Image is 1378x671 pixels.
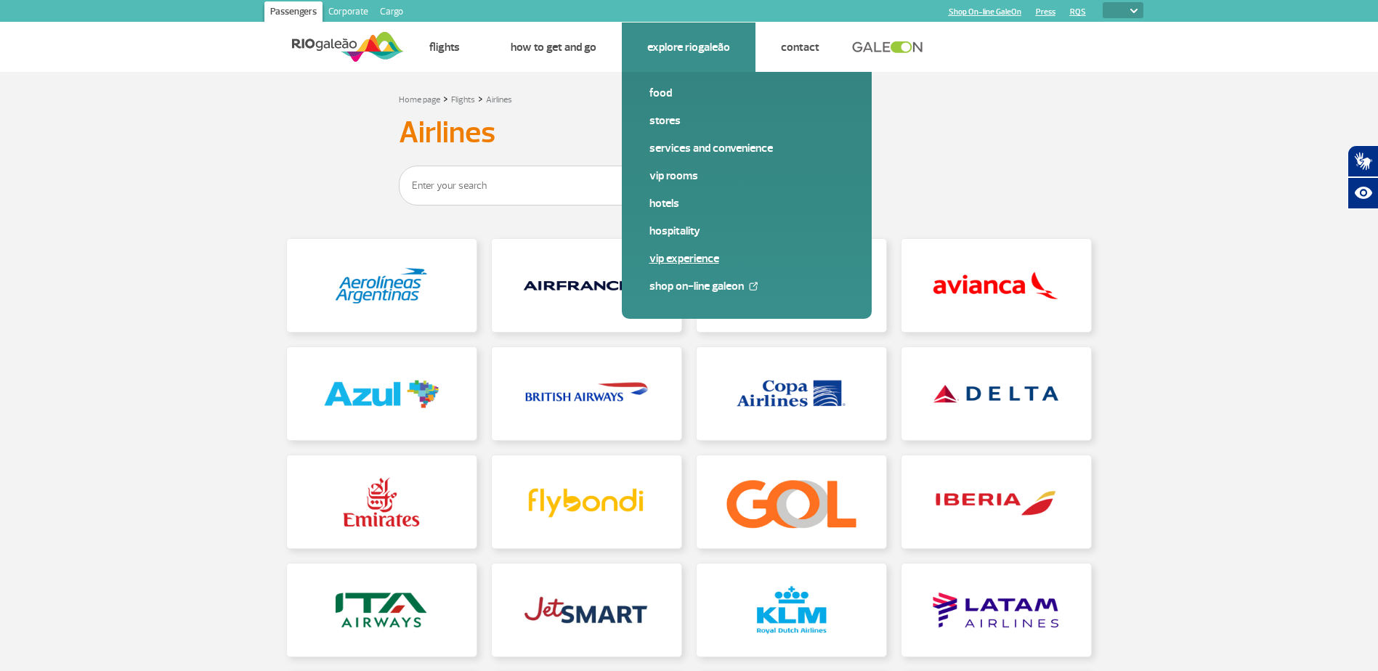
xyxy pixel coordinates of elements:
a: How to get and go [511,40,596,54]
a: > [443,90,448,107]
a: VIP Rooms [649,168,844,184]
a: Cargo [374,1,409,25]
a: Flights [451,94,475,105]
img: External Link Icon [749,282,758,290]
a: Contact [781,40,819,54]
a: Passengers [264,1,323,25]
a: Shop On-line GaleOn [649,278,844,294]
a: Hotels [649,195,844,211]
a: Explore RIOgaleão [647,40,730,54]
h3: Airlines [399,115,980,151]
a: Food [649,85,844,101]
input: Enter your search [399,166,736,206]
a: VIP Experience [649,251,844,267]
a: RQS [1070,7,1086,17]
a: Hospitality [649,223,844,239]
button: Abrir tradutor de língua de sinais. [1347,145,1378,177]
a: Corporate [323,1,374,25]
a: Services and Convenience [649,140,844,156]
div: Plugin de acessibilidade da Hand Talk. [1347,145,1378,209]
a: Airlines [486,94,512,105]
a: Home page [399,94,440,105]
a: > [478,90,483,107]
a: Flights [429,40,460,54]
a: Stores [649,113,844,129]
a: Shop On-line GaleOn [949,7,1021,17]
button: Abrir recursos assistivos. [1347,177,1378,209]
a: Press [1036,7,1055,17]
